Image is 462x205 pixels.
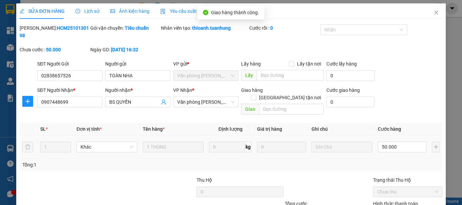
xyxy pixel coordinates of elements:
[20,46,89,53] div: Chưa cước :
[20,8,65,14] span: SỬA ĐƠN HÀNG
[23,99,33,104] span: plus
[90,24,160,32] div: Gói vận chuyển:
[80,142,133,152] span: Khác
[241,104,259,114] span: Giao
[241,61,261,67] span: Lấy hàng
[75,9,80,14] span: clock-circle
[90,46,160,53] div: Ngày GD:
[110,8,149,14] span: Ảnh kiện hàng
[22,161,179,169] div: Tổng: 1
[434,10,439,15] span: close
[37,86,102,94] div: SĐT Người Nhận
[311,142,372,152] input: Ghi Chú
[203,10,208,15] span: check-circle
[111,47,138,52] b: [DATE] 16:32
[143,126,165,132] span: Tên hàng
[432,142,440,152] button: plus
[20,25,89,38] b: HCM2510130198
[20,9,24,14] span: edit
[160,9,166,14] img: icon
[160,8,232,14] span: Yêu cầu xuất hóa đơn điện tử
[143,142,204,152] input: VD: Bàn, Ghế
[46,47,61,52] b: 50.000
[218,126,242,132] span: Định lượng
[161,99,166,105] span: user-add
[22,142,33,152] button: delete
[377,187,438,197] span: Chưa thu
[177,97,234,107] span: Văn phòng Tắc Vân
[105,86,170,94] div: Người nhận
[37,60,102,68] div: SĐT Người Gửi
[173,87,192,93] span: VP Nhận
[270,25,273,31] b: 0
[173,60,238,68] div: VP gửi
[326,61,356,67] label: Cước lấy hàng
[241,70,257,81] span: Lấy
[294,60,323,68] span: Lấy tận nơi
[75,8,99,14] span: Lịch sử
[257,142,306,152] input: 0
[196,177,212,183] span: Thu Hộ
[326,70,374,81] input: Cước lấy hàng
[245,142,252,152] span: kg
[40,126,46,132] span: SL
[427,3,446,22] button: Close
[309,123,375,136] th: Ghi chú
[177,71,234,81] span: Văn phòng Hồ Chí Minh
[22,96,33,107] button: plus
[39,16,44,22] span: environment
[39,4,96,13] b: [PERSON_NAME]
[257,70,323,81] input: Dọc đường
[259,104,323,114] input: Dọc đường
[192,25,231,31] b: thioanh.tuanhung
[110,9,115,14] span: picture
[20,24,89,39] div: [PERSON_NAME]:
[326,87,360,93] label: Cước giao hàng
[3,15,129,23] li: 85 [PERSON_NAME]
[161,24,248,32] div: Nhân viên tạo:
[76,126,102,132] span: Đơn vị tính
[3,23,129,32] li: 02839.63.63.63
[211,10,259,15] span: Giao hàng thành công.
[378,126,401,132] span: Cước hàng
[256,94,323,101] span: [GEOGRAPHIC_DATA] tận nơi
[125,25,149,31] b: Tiêu chuẩn
[105,60,170,68] div: Người gửi
[39,25,44,30] span: phone
[326,97,374,107] input: Cước giao hàng
[373,176,442,184] div: Trạng thái Thu Hộ
[241,87,263,93] span: Giao hàng
[249,24,319,32] div: Cước rồi :
[3,42,76,68] b: GỬI : Văn phòng [PERSON_NAME]
[257,126,282,132] span: Giá trị hàng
